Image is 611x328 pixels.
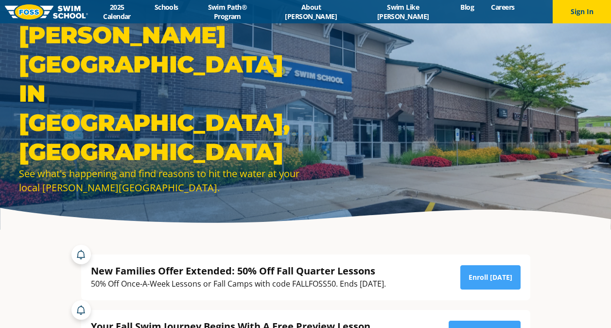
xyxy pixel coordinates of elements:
[19,20,301,166] h1: [PERSON_NAME][GEOGRAPHIC_DATA] in [GEOGRAPHIC_DATA], [GEOGRAPHIC_DATA]
[146,2,187,12] a: Schools
[91,264,386,277] div: New Families Offer Extended: 50% Off Fall Quarter Lessons
[91,277,386,291] div: 50% Off Once-A-Week Lessons or Fall Camps with code FALLFOSS50. Ends [DATE].
[460,265,521,290] a: Enroll [DATE]
[88,2,146,21] a: 2025 Calendar
[452,2,483,12] a: Blog
[5,4,88,19] img: FOSS Swim School Logo
[19,166,301,195] div: See what's happening and find reasons to hit the water at your local [PERSON_NAME][GEOGRAPHIC_DATA].
[354,2,452,21] a: Swim Like [PERSON_NAME]
[483,2,523,12] a: Careers
[187,2,268,21] a: Swim Path® Program
[268,2,354,21] a: About [PERSON_NAME]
